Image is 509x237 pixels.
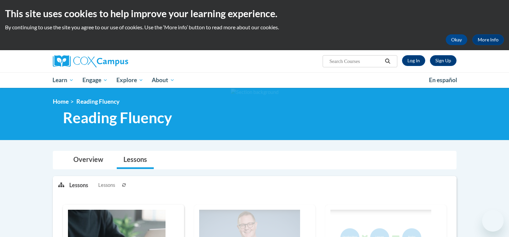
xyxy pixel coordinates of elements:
input: Search Courses [329,57,383,65]
img: Section background [231,89,279,96]
a: Engage [78,72,112,88]
span: Explore [116,76,143,84]
a: Lessons [117,151,154,169]
a: About [147,72,179,88]
span: Reading Fluency [76,98,119,105]
div: Main menu [43,72,467,88]
a: Overview [67,151,110,169]
h2: This site uses cookies to help improve your learning experience. [5,7,504,20]
button: Search [383,57,393,65]
img: Cox Campus [53,55,128,67]
p: Lessons [69,181,88,189]
p: By continuing to use the site you agree to our use of cookies. Use the ‘More info’ button to read... [5,24,504,31]
span: En español [429,76,457,83]
a: En español [425,73,462,87]
a: Register [430,55,457,66]
iframe: Button to launch messaging window [482,210,504,232]
span: Learn [52,76,74,84]
a: Log In [402,55,425,66]
span: About [152,76,175,84]
span: Lessons [98,181,115,189]
span: Reading Fluency [63,109,172,127]
span: Engage [82,76,108,84]
a: More Info [472,34,504,45]
a: Home [53,98,69,105]
a: Learn [48,72,78,88]
button: Okay [446,34,467,45]
a: Explore [112,72,148,88]
a: Cox Campus [53,55,181,67]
